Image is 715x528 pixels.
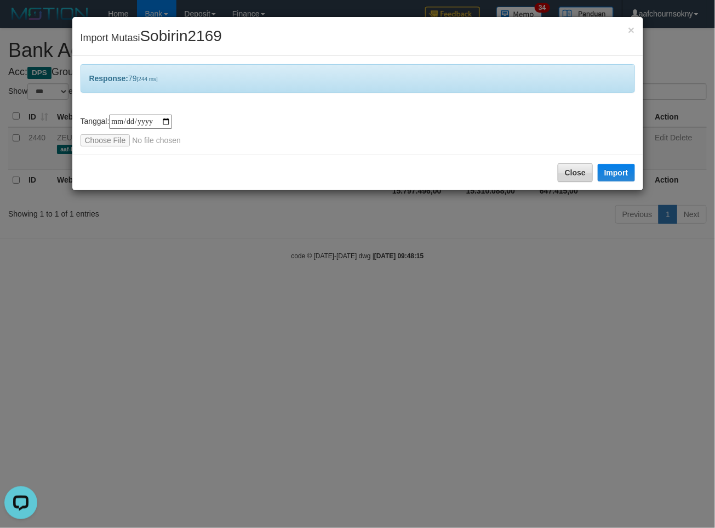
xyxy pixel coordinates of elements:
button: Close [558,163,593,182]
div: 79 [81,64,635,93]
span: Import Mutasi [81,32,222,43]
span: Sobirin2169 [140,27,222,44]
button: Import [598,164,635,181]
span: × [628,24,634,36]
div: Tanggal: [81,115,635,146]
button: Close [628,24,634,36]
b: Response: [89,74,129,83]
button: Open LiveChat chat widget [4,4,37,37]
span: [244 ms] [137,76,158,82]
